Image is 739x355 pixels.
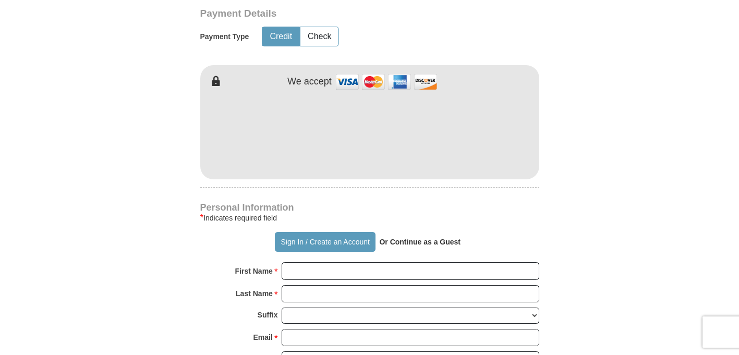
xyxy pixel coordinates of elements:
[287,76,332,88] h4: We accept
[379,238,461,246] strong: Or Continue as a Guest
[200,203,539,212] h4: Personal Information
[200,8,466,20] h3: Payment Details
[200,212,539,224] div: Indicates required field
[253,330,273,345] strong: Email
[275,232,375,252] button: Sign In / Create an Account
[262,27,299,46] button: Credit
[334,70,439,93] img: credit cards accepted
[236,286,273,301] strong: Last Name
[300,27,338,46] button: Check
[258,308,278,322] strong: Suffix
[200,32,249,41] h5: Payment Type
[235,264,273,278] strong: First Name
